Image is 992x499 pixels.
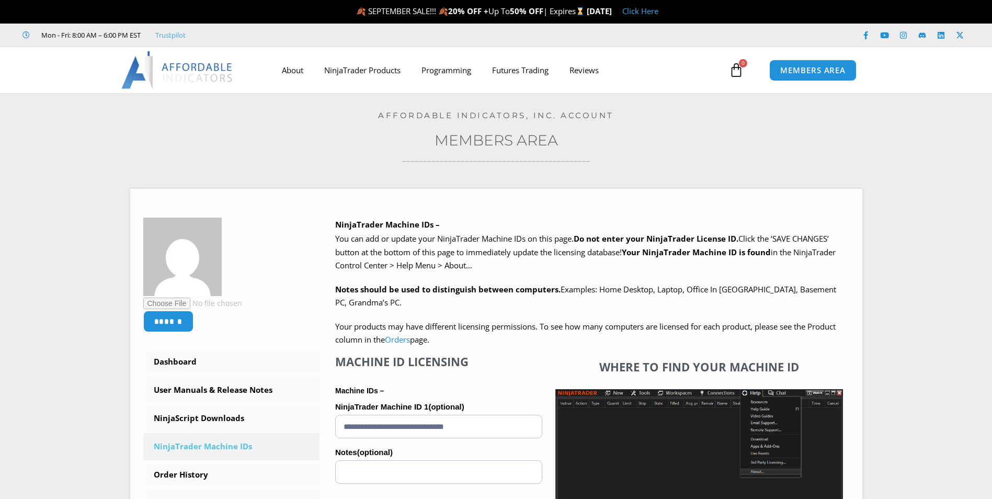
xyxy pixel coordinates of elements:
strong: Machine IDs – [335,387,384,395]
a: Members Area [435,131,558,149]
span: Examples: Home Desktop, Laptop, Office In [GEOGRAPHIC_DATA], Basement PC, Grandma’s PC. [335,284,836,308]
a: About [271,58,314,82]
span: (optional) [357,448,393,457]
span: Click the ‘SAVE CHANGES’ button at the bottom of this page to immediately update the licensing da... [335,233,836,270]
a: 0 [713,55,759,85]
span: You can add or update your NinjaTrader Machine IDs on this page. [335,233,574,244]
a: NinjaTrader Products [314,58,411,82]
label: NinjaTrader Machine ID 1 [335,399,542,415]
a: Affordable Indicators, Inc. Account [378,110,614,120]
a: NinjaTrader Machine IDs [143,433,320,460]
b: NinjaTrader Machine IDs – [335,219,440,230]
strong: Notes should be used to distinguish between computers. [335,284,561,294]
a: User Manuals & Release Notes [143,377,320,404]
a: Trustpilot [155,29,186,41]
a: Order History [143,461,320,489]
span: 🍂 SEPTEMBER SALE!!! 🍂 Up To | Expires [356,6,587,16]
img: c2005eb403c3cb269e60451c6ff37ae520cbc0b1666c0cca4ddb2f5501f6839f [143,218,222,296]
strong: [DATE] [587,6,612,16]
a: NinjaScript Downloads [143,405,320,432]
a: Reviews [559,58,609,82]
a: Programming [411,58,482,82]
h4: Machine ID Licensing [335,355,542,368]
nav: Menu [271,58,726,82]
b: Do not enter your NinjaTrader License ID. [574,233,738,244]
label: Notes [335,445,542,460]
span: 0 [739,59,747,67]
strong: 50% OFF [510,6,543,16]
strong: 20% OFF + [448,6,488,16]
h4: Where to find your Machine ID [555,360,843,373]
span: Your products may have different licensing permissions. To see how many computers are licensed fo... [335,321,836,345]
a: Futures Trading [482,58,559,82]
img: LogoAI | Affordable Indicators – NinjaTrader [121,51,234,89]
strong: Your NinjaTrader Machine ID is found [622,247,771,257]
span: MEMBERS AREA [780,66,846,74]
img: ⌛ [576,7,584,15]
a: Click Here [622,6,658,16]
a: Orders [385,334,410,345]
a: MEMBERS AREA [769,60,857,81]
span: (optional) [428,402,464,411]
a: Dashboard [143,348,320,376]
span: Mon - Fri: 8:00 AM – 6:00 PM EST [39,29,141,41]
